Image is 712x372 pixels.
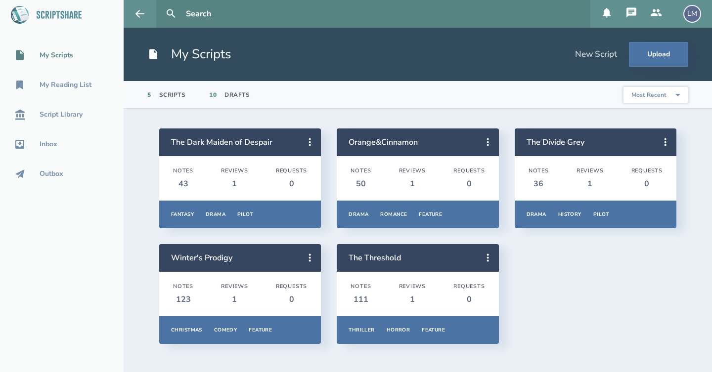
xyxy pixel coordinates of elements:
a: The Divide Grey [527,137,584,148]
div: Drafts [224,91,250,99]
div: Pilot [237,211,253,218]
div: 123 [173,294,193,305]
a: Orange&Cinnamon [349,137,418,148]
div: New Script [575,49,617,60]
div: History [558,211,581,218]
div: 1 [399,294,426,305]
div: Requests [453,283,485,290]
div: LM [683,5,701,23]
div: Romance [380,211,407,218]
div: Requests [631,167,663,174]
div: 0 [453,178,485,189]
button: Upload [629,42,688,67]
div: Notes [351,167,371,174]
div: Thriller [349,327,374,333]
div: Drama [349,211,368,218]
div: 1 [577,178,604,189]
div: Horror [387,327,410,333]
div: Requests [453,167,485,174]
div: 10 [209,91,217,99]
div: 1 [221,178,248,189]
div: Christmas [171,327,202,333]
div: 0 [453,294,485,305]
div: Scripts [159,91,186,99]
div: 43 [173,178,193,189]
div: 50 [351,178,371,189]
div: My Scripts [40,51,73,59]
div: Fantasy [171,211,194,218]
a: The Threshold [349,252,401,263]
div: Feature [422,327,445,333]
div: Comedy [214,327,237,333]
div: 0 [631,178,663,189]
a: Winter's Prodigy [171,252,232,263]
div: Notes [173,167,193,174]
div: Reviews [399,283,426,290]
div: Notes [351,283,371,290]
div: Drama [527,211,546,218]
div: Pilot [593,211,609,218]
div: 1 [221,294,248,305]
div: Requests [276,167,307,174]
div: Reviews [221,167,248,174]
div: 0 [276,294,307,305]
h1: My Scripts [147,45,231,63]
div: Reviews [399,167,426,174]
div: 36 [529,178,549,189]
div: Reviews [577,167,604,174]
a: The Dark Maiden of Despair [171,137,272,148]
div: Feature [419,211,442,218]
div: Drama [206,211,225,218]
div: 111 [351,294,371,305]
div: 1 [399,178,426,189]
div: Notes [173,283,193,290]
div: Inbox [40,140,57,148]
div: Script Library [40,111,83,119]
div: 0 [276,178,307,189]
div: Reviews [221,283,248,290]
div: Notes [529,167,549,174]
div: Requests [276,283,307,290]
div: 5 [147,91,151,99]
div: My Reading List [40,81,91,89]
div: Feature [249,327,272,333]
div: Outbox [40,170,63,178]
